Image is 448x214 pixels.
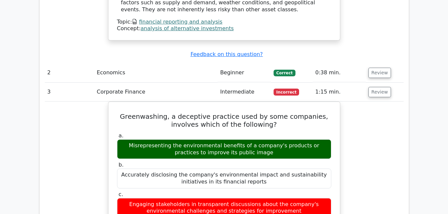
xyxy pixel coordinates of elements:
a: Feedback on this question? [190,51,263,57]
td: 3 [45,83,94,102]
span: b. [119,162,124,168]
td: 2 [45,63,94,82]
div: Accurately disclosing the company's environmental impact and sustainability initiatives in its fi... [117,169,331,188]
a: financial reporting and analysis [139,19,222,25]
button: Review [368,87,391,97]
div: Concept: [117,25,331,32]
td: 0:38 min. [313,63,366,82]
td: Economics [94,63,218,82]
span: a. [119,132,124,139]
button: Review [368,68,391,78]
span: c. [119,191,123,197]
div: Misrepresenting the environmental benefits of a company's products or practices to improve its pu... [117,139,331,159]
h5: Greenwashing, a deceptive practice used by some companies, involves which of the following? [116,112,332,128]
td: Intermediate [218,83,271,102]
div: Topic: [117,19,331,26]
td: Corporate Finance [94,83,218,102]
a: analysis of alternative investments [141,25,234,32]
span: Correct [274,70,295,76]
td: 1:15 min. [313,83,366,102]
td: Beginner [218,63,271,82]
span: Incorrect [274,89,299,95]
